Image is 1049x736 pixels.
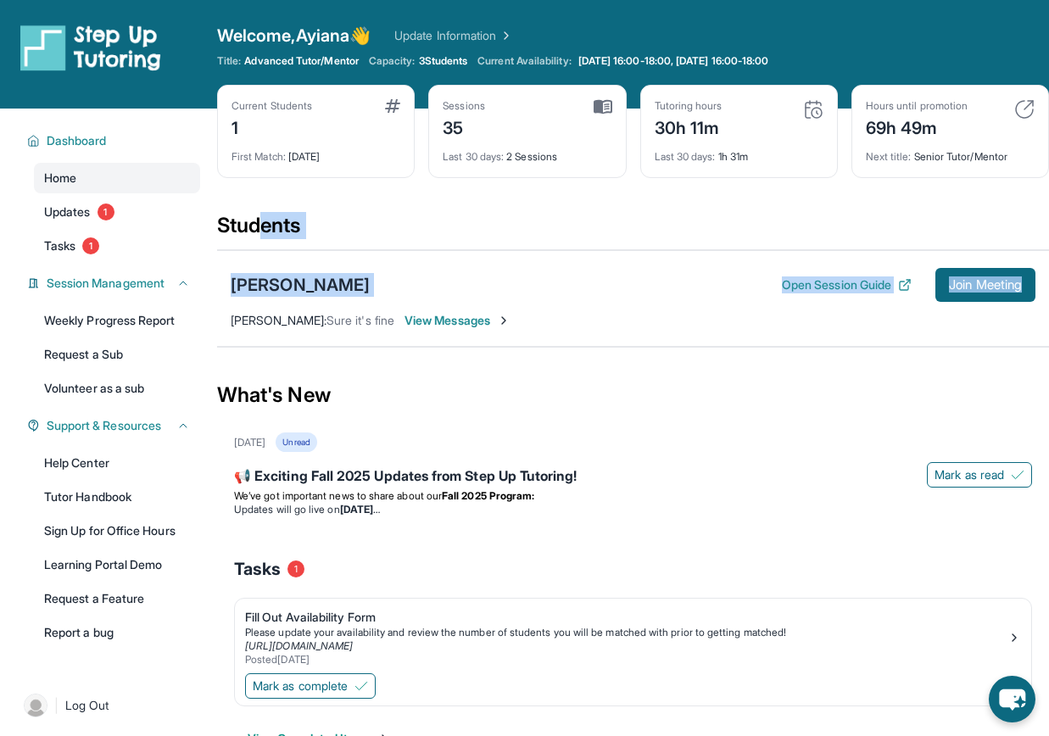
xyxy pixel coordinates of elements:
[245,673,376,699] button: Mark as complete
[989,676,1035,722] button: chat-button
[497,314,511,327] img: Chevron-Right
[655,113,723,140] div: 30h 11m
[40,275,190,292] button: Session Management
[443,113,485,140] div: 35
[578,54,769,68] span: [DATE] 16:00-18:00, [DATE] 16:00-18:00
[866,113,968,140] div: 69h 49m
[231,273,370,297] div: [PERSON_NAME]
[232,140,400,164] div: [DATE]
[949,280,1022,290] span: Join Meeting
[34,231,200,261] a: Tasks1
[442,489,534,502] strong: Fall 2025 Program:
[405,312,511,329] span: View Messages
[231,313,326,327] span: [PERSON_NAME] :
[935,466,1004,483] span: Mark as read
[34,482,200,512] a: Tutor Handbook
[369,54,416,68] span: Capacity:
[24,694,47,717] img: user-img
[234,436,265,449] div: [DATE]
[253,677,348,694] span: Mark as complete
[443,150,504,163] span: Last 30 days :
[866,99,968,113] div: Hours until promotion
[20,24,161,71] img: logo
[443,140,611,164] div: 2 Sessions
[34,163,200,193] a: Home
[419,54,468,68] span: 3 Students
[47,417,161,434] span: Support & Resources
[217,212,1049,249] div: Students
[1011,468,1024,482] img: Mark as read
[287,560,304,577] span: 1
[803,99,823,120] img: card
[44,170,76,187] span: Home
[443,99,485,113] div: Sessions
[394,27,513,44] a: Update Information
[98,204,114,220] span: 1
[217,24,371,47] span: Welcome, Ayiana 👋
[655,99,723,113] div: Tutoring hours
[47,275,165,292] span: Session Management
[354,679,368,693] img: Mark as complete
[575,54,773,68] a: [DATE] 16:00-18:00, [DATE] 16:00-18:00
[655,150,716,163] span: Last 30 days :
[34,448,200,478] a: Help Center
[34,373,200,404] a: Volunteer as a sub
[34,583,200,614] a: Request a Feature
[866,150,912,163] span: Next title :
[232,150,286,163] span: First Match :
[34,197,200,227] a: Updates1
[217,54,241,68] span: Title:
[326,313,394,327] span: Sure it's fine
[47,132,107,149] span: Dashboard
[34,549,200,580] a: Learning Portal Demo
[82,237,99,254] span: 1
[234,557,281,581] span: Tasks
[34,617,200,648] a: Report a bug
[34,305,200,336] a: Weekly Progress Report
[245,653,1007,666] div: Posted [DATE]
[245,639,353,652] a: [URL][DOMAIN_NAME]
[655,140,823,164] div: 1h 31m
[245,609,1007,626] div: Fill Out Availability Form
[217,358,1049,432] div: What's New
[1014,99,1035,120] img: card
[477,54,571,68] span: Current Availability:
[234,466,1032,489] div: 📢 Exciting Fall 2025 Updates from Step Up Tutoring!
[232,99,312,113] div: Current Students
[40,132,190,149] button: Dashboard
[34,516,200,546] a: Sign Up for Office Hours
[385,99,400,113] img: card
[244,54,358,68] span: Advanced Tutor/Mentor
[34,339,200,370] a: Request a Sub
[65,697,109,714] span: Log Out
[17,687,200,724] a: |Log Out
[40,417,190,434] button: Support & Resources
[54,695,59,716] span: |
[927,462,1032,488] button: Mark as read
[232,113,312,140] div: 1
[340,503,380,516] strong: [DATE]
[245,626,1007,639] div: Please update your availability and review the number of students you will be matched with prior ...
[866,140,1035,164] div: Senior Tutor/Mentor
[496,27,513,44] img: Chevron Right
[44,237,75,254] span: Tasks
[234,503,1032,516] li: Updates will go live on
[935,268,1035,302] button: Join Meeting
[234,489,442,502] span: We’ve got important news to share about our
[235,599,1031,670] a: Fill Out Availability FormPlease update your availability and review the number of students you w...
[276,432,316,452] div: Unread
[594,99,612,114] img: card
[782,276,912,293] button: Open Session Guide
[44,204,91,220] span: Updates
